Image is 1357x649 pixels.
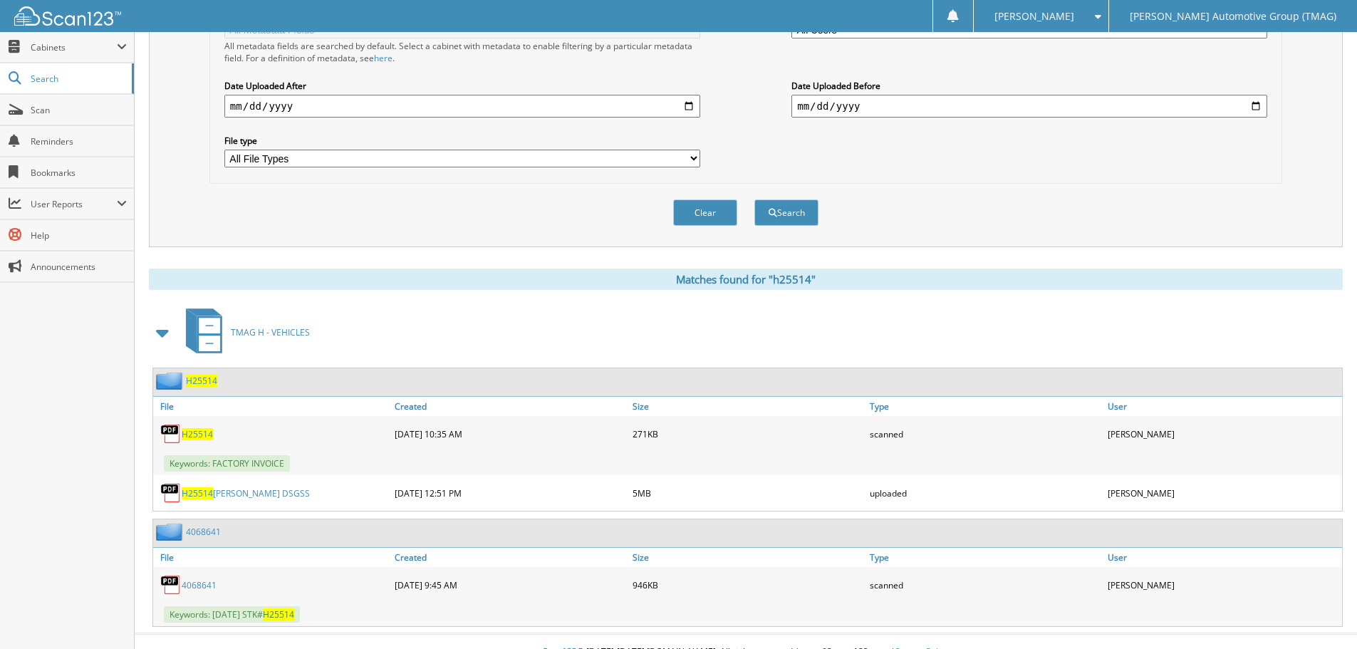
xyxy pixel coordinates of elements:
div: 5MB [629,479,867,507]
a: Size [629,548,867,567]
a: User [1104,397,1342,416]
span: H25514 [263,608,294,621]
a: User [1104,548,1342,567]
button: Search [754,199,818,226]
div: [DATE] 9:45 AM [391,571,629,599]
div: [DATE] 10:35 AM [391,420,629,448]
span: Keywords: FACTORY INVOICE [164,455,290,472]
img: PDF.png [160,574,182,596]
div: uploaded [866,479,1104,507]
span: Search [31,73,125,85]
div: All metadata fields are searched by default. Select a cabinet with metadata to enable filtering b... [224,40,700,64]
a: File [153,548,391,567]
div: 271KB [629,420,867,448]
div: [PERSON_NAME] [1104,420,1342,448]
span: Reminders [31,135,127,147]
span: Bookmarks [31,167,127,179]
a: 4068641 [182,579,217,591]
img: PDF.png [160,423,182,445]
img: PDF.png [160,482,182,504]
span: TMAG H - VEHICLES [231,326,310,338]
a: Created [391,397,629,416]
img: folder2.png [156,372,186,390]
span: Keywords: [DATE] STK# [164,606,300,623]
span: Help [31,229,127,242]
a: Type [866,548,1104,567]
span: User Reports [31,198,117,210]
input: start [224,95,700,118]
a: H25514[PERSON_NAME] DSGSS [182,487,310,499]
a: 4068641 [186,526,221,538]
a: Type [866,397,1104,416]
a: TMAG H - VEHICLES [177,304,310,360]
div: scanned [866,571,1104,599]
span: [PERSON_NAME] [994,12,1074,21]
a: File [153,397,391,416]
label: Date Uploaded After [224,80,700,92]
span: Announcements [31,261,127,273]
a: H25514 [182,428,213,440]
div: 946KB [629,571,867,599]
a: Created [391,548,629,567]
span: H25514 [182,487,213,499]
a: H25514 [186,375,217,387]
img: scan123-logo-white.svg [14,6,121,26]
div: scanned [866,420,1104,448]
div: Matches found for "h25514" [149,269,1343,290]
span: Scan [31,104,127,116]
span: [PERSON_NAME] Automotive Group (TMAG) [1130,12,1336,21]
div: [PERSON_NAME] [1104,571,1342,599]
div: [PERSON_NAME] [1104,479,1342,507]
span: Cabinets [31,41,117,53]
label: Date Uploaded Before [791,80,1267,92]
a: Size [629,397,867,416]
a: here [374,52,392,64]
iframe: Chat Widget [1286,581,1357,649]
button: Clear [673,199,737,226]
div: [DATE] 12:51 PM [391,479,629,507]
label: File type [224,135,700,147]
input: end [791,95,1267,118]
img: folder2.png [156,523,186,541]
